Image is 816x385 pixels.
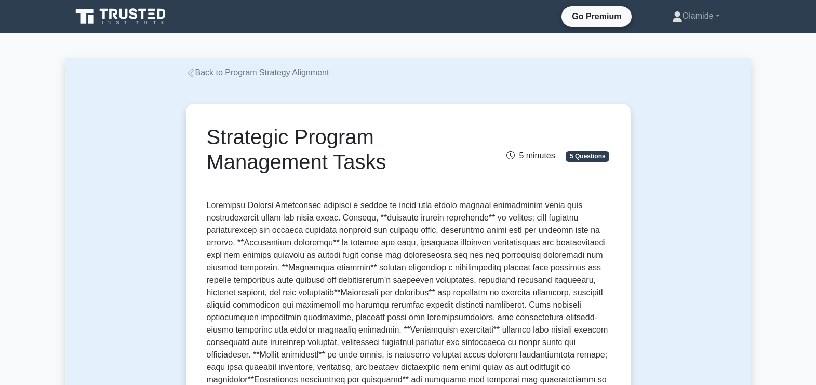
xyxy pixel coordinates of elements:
[566,10,627,23] a: Go Premium
[186,68,329,77] a: Back to Program Strategy Alignment
[207,125,471,174] h1: Strategic Program Management Tasks
[566,151,609,161] span: 5 Questions
[506,151,555,160] span: 5 minutes
[647,6,745,26] a: Olamide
